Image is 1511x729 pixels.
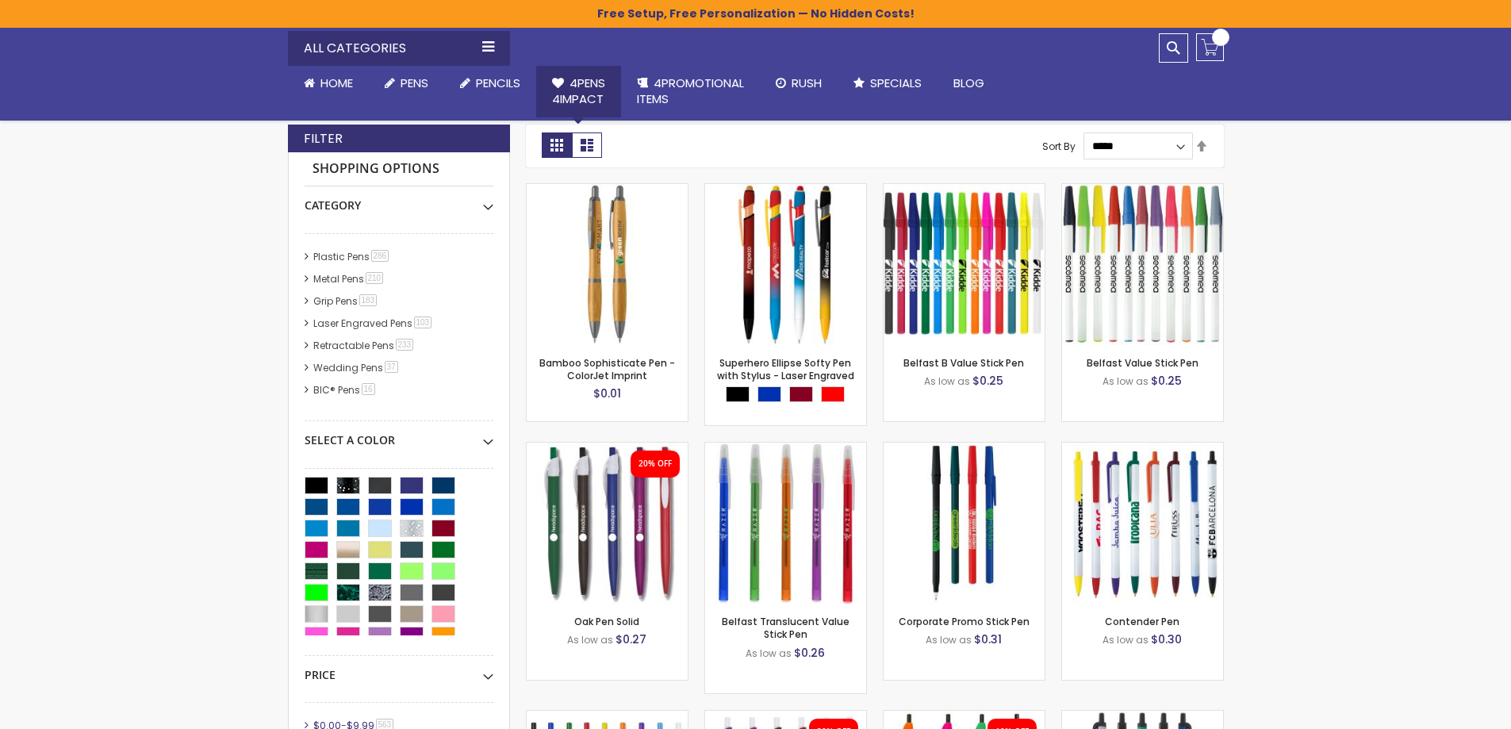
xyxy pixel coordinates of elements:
a: Rush [760,66,838,101]
a: Oak Pen Solid [527,442,688,455]
a: Belfast Value Stick Pen [1062,183,1223,197]
div: 20% OFF [639,459,672,470]
a: Laser Engraved Pens103 [309,317,438,330]
span: 103 [414,317,432,328]
span: 233 [396,339,414,351]
span: 210 [366,272,384,284]
a: Wedding Pens37 [309,361,404,374]
a: Contender Pen [1105,615,1179,628]
a: 4PROMOTIONALITEMS [621,66,760,117]
span: As low as [746,647,792,660]
span: Pens [401,75,428,91]
div: Category [305,186,493,213]
a: Bamboo Sophisticate Pen - ColorJet Imprint [539,356,675,382]
span: $0.31 [974,631,1002,647]
span: 4PROMOTIONAL ITEMS [637,75,744,107]
span: Pencils [476,75,520,91]
a: Corporate Promo Stick Pen [899,615,1030,628]
div: Price [305,656,493,683]
span: As low as [1103,374,1149,388]
img: Belfast Value Stick Pen [1062,184,1223,345]
span: As low as [926,633,972,647]
span: Blog [953,75,984,91]
img: Belfast B Value Stick Pen [884,184,1045,345]
div: Burgundy [789,386,813,402]
strong: Grid [542,132,572,158]
a: Grip Pens183 [309,294,383,308]
span: Home [320,75,353,91]
span: 16 [362,383,375,395]
div: Red [821,386,845,402]
a: Oak Pen Solid [574,615,639,628]
a: Home [288,66,369,101]
span: 37 [385,361,398,373]
span: 183 [359,294,378,306]
div: All Categories [288,31,510,66]
a: Belfast Translucent Value Stick Pen [705,442,866,455]
a: Metal Pens210 [309,272,389,286]
a: Belfast B Value Stick Pen [884,183,1045,197]
img: Oak Pen Solid [527,443,688,604]
a: Belfast Translucent Value Stick Pen [722,615,849,641]
label: Sort By [1042,139,1076,152]
span: 286 [371,250,389,262]
a: Oak Pen [705,710,866,723]
div: Select A Color [305,421,493,448]
a: 4Pens4impact [536,66,621,117]
img: Contender Pen [1062,443,1223,604]
a: Neon Slimster Pen [884,710,1045,723]
a: Plastic Pens286 [309,250,395,263]
a: Corporate Promo Stick Pen [884,442,1045,455]
a: Superhero Ellipse Softy Pen with Stylus - Laser Engraved [717,356,854,382]
a: Retractable Pens233 [309,339,420,352]
span: As low as [567,633,613,647]
span: Rush [792,75,822,91]
div: Black [726,386,750,402]
a: Pencils [444,66,536,101]
a: Contender Pen [1062,442,1223,455]
span: Specials [870,75,922,91]
a: Belfast Value Stick Pen [1087,356,1198,370]
a: Metallic Contender Pen [1062,710,1223,723]
img: Superhero Ellipse Softy Pen with Stylus - Laser Engraved [705,184,866,345]
strong: Shopping Options [305,152,493,186]
span: As low as [1103,633,1149,647]
span: $0.27 [616,631,646,647]
a: Specials [838,66,938,101]
strong: Filter [304,130,343,148]
span: $0.26 [794,645,825,661]
span: $0.01 [593,386,621,401]
img: Belfast Translucent Value Stick Pen [705,443,866,604]
a: Pens [369,66,444,101]
span: $0.25 [972,373,1003,389]
a: Bamboo Sophisticate Pen - ColorJet Imprint [527,183,688,197]
img: Corporate Promo Stick Pen [884,443,1045,604]
a: Superhero Ellipse Softy Pen with Stylus - Laser Engraved [705,183,866,197]
a: BIC® Pens16 [309,383,381,397]
a: Blog [938,66,1000,101]
a: Belfast B Value Stick Pen [903,356,1024,370]
img: Bamboo Sophisticate Pen - ColorJet Imprint [527,184,688,345]
span: As low as [924,374,970,388]
a: Custom Cambria Plastic Retractable Ballpoint Pen - Monochromatic Body Color [527,710,688,723]
span: $0.30 [1151,631,1182,647]
span: $0.25 [1151,373,1182,389]
div: Blue [757,386,781,402]
span: 4Pens 4impact [552,75,605,107]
